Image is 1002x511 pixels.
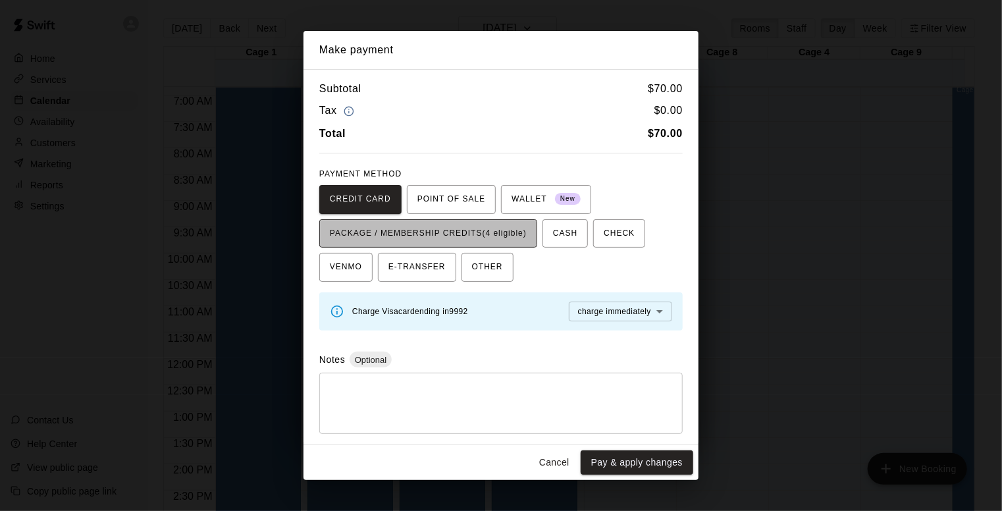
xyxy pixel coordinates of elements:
button: WALLET New [501,185,591,214]
button: CREDIT CARD [319,185,402,214]
span: Optional [350,355,392,365]
span: PAYMENT METHOD [319,169,402,178]
span: CREDIT CARD [330,189,391,210]
h6: $ 70.00 [648,80,683,97]
span: charge immediately [578,307,651,316]
button: Cancel [533,450,575,475]
span: POINT OF SALE [417,189,485,210]
span: WALLET [512,189,581,210]
button: VENMO [319,253,373,282]
b: Total [319,128,346,139]
span: E-TRANSFER [388,257,446,278]
span: Charge Visa card ending in 9992 [352,307,468,316]
h6: Tax [319,102,357,120]
span: New [555,190,581,208]
button: PACKAGE / MEMBERSHIP CREDITS(4 eligible) [319,219,537,248]
button: E-TRANSFER [378,253,456,282]
button: OTHER [461,253,514,282]
span: CHECK [604,223,635,244]
span: CASH [553,223,577,244]
label: Notes [319,354,345,365]
button: POINT OF SALE [407,185,496,214]
button: CHECK [593,219,645,248]
button: Pay & apply changes [581,450,693,475]
span: PACKAGE / MEMBERSHIP CREDITS (4 eligible) [330,223,527,244]
h6: $ 0.00 [654,102,683,120]
span: OTHER [472,257,503,278]
b: $ 70.00 [648,128,683,139]
h2: Make payment [303,31,699,69]
span: VENMO [330,257,362,278]
h6: Subtotal [319,80,361,97]
button: CASH [542,219,588,248]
